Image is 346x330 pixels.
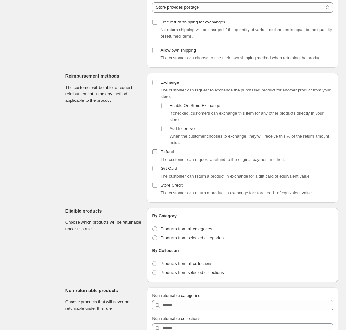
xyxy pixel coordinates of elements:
[152,316,200,321] span: Non-returnable collections
[169,111,324,122] span: If checked, customers can exchange this item for any other products directly in your store
[160,270,224,275] span: Products from selected collections
[160,183,182,187] span: Store Credit
[160,48,196,53] span: Allow own shipping
[65,299,142,312] p: Choose products that will never be returnable under this rule
[160,190,313,195] span: The customer can return a product in exchange for store credit of equivalent value.
[65,73,142,79] h3: Reimbursement methods
[160,157,285,162] span: The customer can request a refund to the original payment method.
[160,235,224,240] span: Products from selected categories
[152,213,333,219] h3: By Category
[160,149,174,154] span: Refund
[169,134,329,145] span: When the customer chooses to exchange, they will receive this % of the return amount extra.
[65,84,142,104] p: The customer will be able to request reimbursement using any method applicable to the product
[160,27,332,39] span: No return shipping will be charged if the quantity of variant exchanges is equal to the quantity ...
[160,261,212,266] span: Products from all collections
[152,293,200,298] span: Non-returnable categories
[160,174,310,178] span: The customer can return a product in exchange for a gift card of equivalent value.
[65,287,142,294] h3: Non-returnable products
[65,208,142,214] h3: Eligible products
[160,20,225,24] span: Free return shipping for exchanges
[160,226,212,231] span: Products from all categories
[160,80,179,85] span: Exchange
[152,248,333,254] h3: By Collection
[160,56,323,60] span: The customer can choose to use their own shipping method when returning the product.
[65,219,142,232] p: Choose which products will be returnable under this rule
[169,103,220,108] span: Enable On-Store Exchange
[169,126,195,131] span: Add Incentive
[160,166,177,171] span: Gift Card
[160,88,330,99] span: The customer can request to exchange the purchased product for another product from your store.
